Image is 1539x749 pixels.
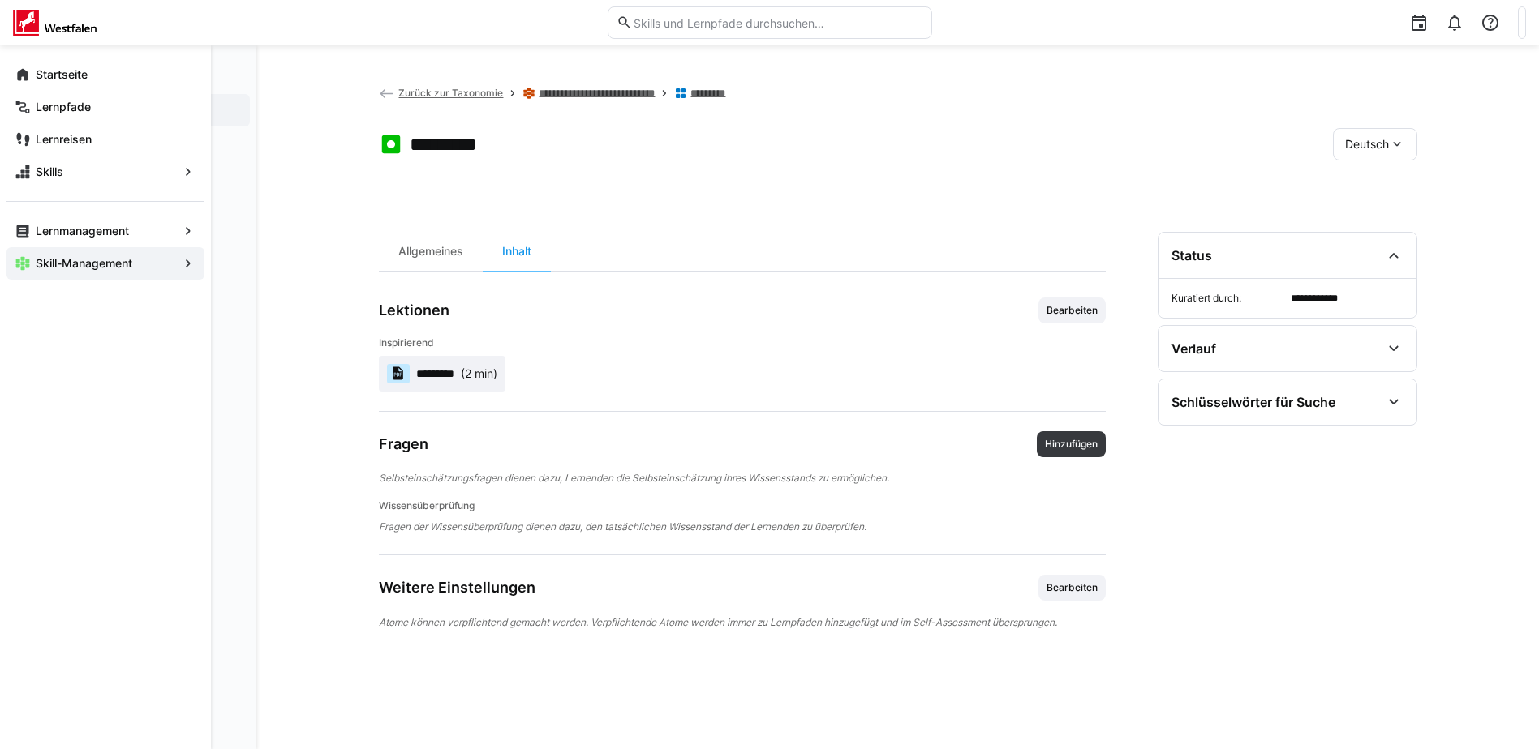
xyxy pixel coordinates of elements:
[379,302,449,319] h3: Lektionen
[1045,581,1099,594] span: Bearbeiten
[1171,340,1216,357] div: Verlauf
[483,232,551,271] div: Inhalt
[379,499,1106,512] p: Wissensüberprüfung
[1043,438,1099,451] span: Hinzufügen
[461,366,497,382] div: (2 min)
[1171,247,1212,263] div: Status
[1171,292,1284,305] span: Kuratiert durch:
[1045,304,1099,317] span: Bearbeiten
[379,232,483,271] div: Allgemeines
[1345,136,1389,152] span: Deutsch
[1038,297,1106,323] button: Bearbeiten
[379,519,1106,535] div: Fragen der Wissensüberprüfung dienen dazu, den tatsächlichen Wissensstand der Lernenden zu überpr...
[398,87,503,99] span: Zurück zur Taxonomie
[379,579,535,597] h3: Weitere Einstellungen
[379,87,504,99] a: Zurück zur Taxonomie
[1037,431,1106,457] button: Hinzufügen
[1038,575,1106,601] button: Bearbeiten
[379,435,428,453] h3: Fragen
[1171,394,1335,410] div: Schlüsselwörter für Suche
[632,15,922,30] input: Skills und Lernpfade durchsuchen…
[379,336,1106,349] p: Inspirierend
[379,470,1106,486] div: Selbsteinschätzungsfragen dienen dazu, Lernenden die Selbsteinschätzung ihres Wissensstands zu er...
[379,616,1057,628] span: Atome können verpflichtend gemacht werden. Verpflichtende Atome werden immer zu Lernpfaden hinzug...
